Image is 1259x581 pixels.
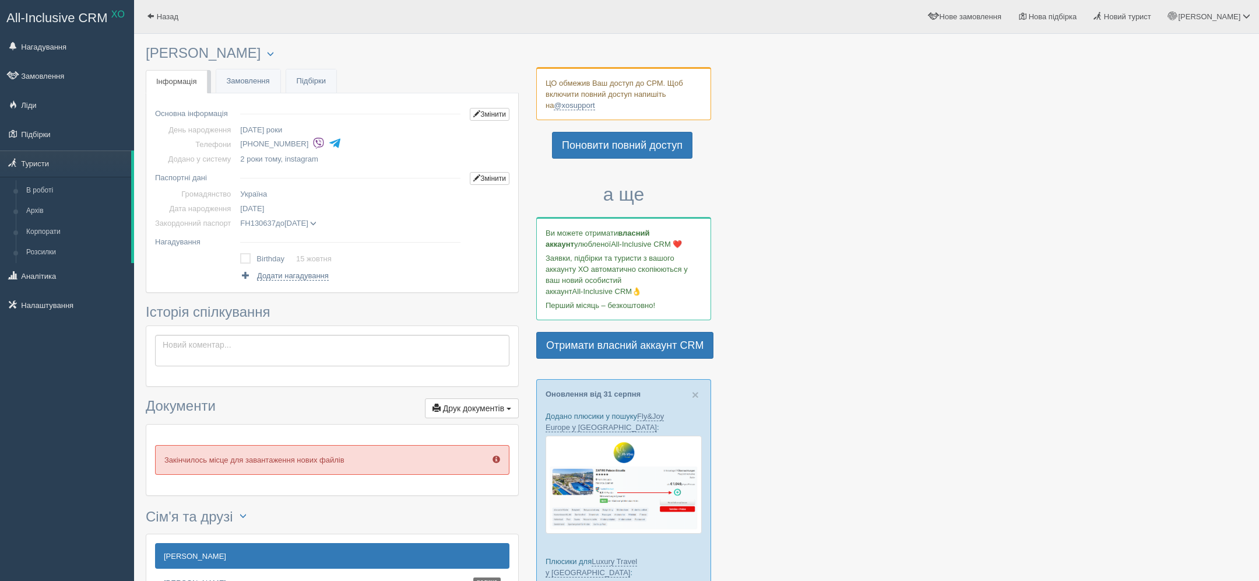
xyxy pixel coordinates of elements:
[284,219,308,228] span: [DATE]
[546,390,641,398] a: Оновлення від 31 серпня
[146,70,208,94] a: Інформація
[257,271,329,281] span: Додати нагадування
[155,445,509,475] p: Закінчилось місце для завантаження нових файлів
[111,9,125,19] sup: XO
[155,201,235,216] td: Дата народження
[256,251,296,267] td: Birthday
[536,67,711,120] div: ЦО обмежив Ваш доступ до СРМ. Щоб включити повний доступ напишіть на
[155,166,235,187] td: Паспортні дані
[155,230,235,249] td: Нагадування
[1,1,133,33] a: All-Inclusive CRM XO
[312,137,325,149] img: viber-colored.svg
[235,123,465,137] td: [DATE] роки
[296,254,332,263] a: 15 жовтня
[240,155,280,163] span: 2 роки тому
[552,132,692,159] a: Поновити повний доступ
[157,12,178,21] span: Назад
[6,10,108,25] span: All-Inclusive CRM
[1178,12,1240,21] span: [PERSON_NAME]
[329,137,341,149] img: telegram-colored-4375108.svg
[21,201,131,222] a: Архів
[286,69,336,93] a: Підбірки
[546,556,702,578] p: Плюсики для :
[1104,12,1151,21] span: Новий турист
[155,543,509,569] a: [PERSON_NAME]
[940,12,1001,21] span: Нове замовлення
[155,102,235,123] td: Основна інформація
[216,69,280,93] a: Замовлення
[470,108,509,121] a: Змінити
[235,152,465,166] td: , instagram
[546,229,650,249] b: власний аккаунт
[155,187,235,201] td: Громадянство
[692,388,699,401] button: Close
[240,219,276,228] span: FH130637
[1029,12,1077,21] span: Нова підбірка
[240,204,264,213] span: [DATE]
[546,253,702,297] p: Заявки, підбірки та туристи з вашого аккаунту ХО автоматично скопіюються у ваш новий особистий ак...
[21,180,131,201] a: В роботі
[21,222,131,243] a: Корпорати
[692,388,699,401] span: ×
[155,152,235,166] td: Додано у систему
[146,45,519,61] h3: [PERSON_NAME]
[572,287,642,296] span: All-Inclusive CRM👌
[611,240,682,249] span: All-Inclusive CRM ❤️
[546,412,664,432] a: Fly&Joy Europe у [GEOGRAPHIC_DATA]
[240,136,465,152] li: [PHONE_NUMBER]
[546,557,637,577] a: Luxury Travel у [GEOGRAPHIC_DATA]
[156,77,197,86] span: Інформація
[146,304,519,320] h3: Історія спілкування
[536,332,713,359] a: Отримати власний аккаунт CRM
[425,398,519,418] button: Друк документів
[235,187,465,201] td: Україна
[443,404,504,413] span: Друк документів
[240,219,316,228] span: до
[155,216,235,230] td: Закордонний паспорт
[155,123,235,137] td: День народження
[536,184,711,205] h3: а ще
[546,228,702,250] p: Ви можете отримати улюбленої
[470,172,509,185] a: Змінити
[554,101,595,110] a: @xosupport
[155,137,235,152] td: Телефони
[146,398,519,418] h3: Документи
[21,242,131,263] a: Розсилки
[146,508,519,528] h3: Сім'я та друзі
[546,300,702,311] p: Перший місяць – безкоштовно!
[546,436,702,534] img: fly-joy-de-proposal-crm-for-travel-agency.png
[240,270,328,281] a: Додати нагадування
[546,411,702,433] p: Додано плюсики у пошуку :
